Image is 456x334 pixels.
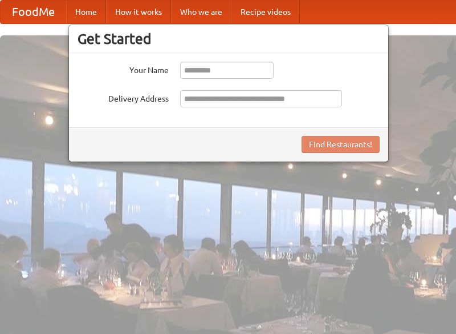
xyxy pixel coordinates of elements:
a: How it works [106,1,171,23]
label: Your Name [78,62,169,76]
a: Home [66,1,106,23]
button: Find Restaurants! [302,136,380,153]
a: Who we are [171,1,231,23]
a: Recipe videos [231,1,300,23]
a: FoodMe [1,1,66,23]
label: Delivery Address [78,90,169,104]
h3: Get Started [78,30,380,47]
